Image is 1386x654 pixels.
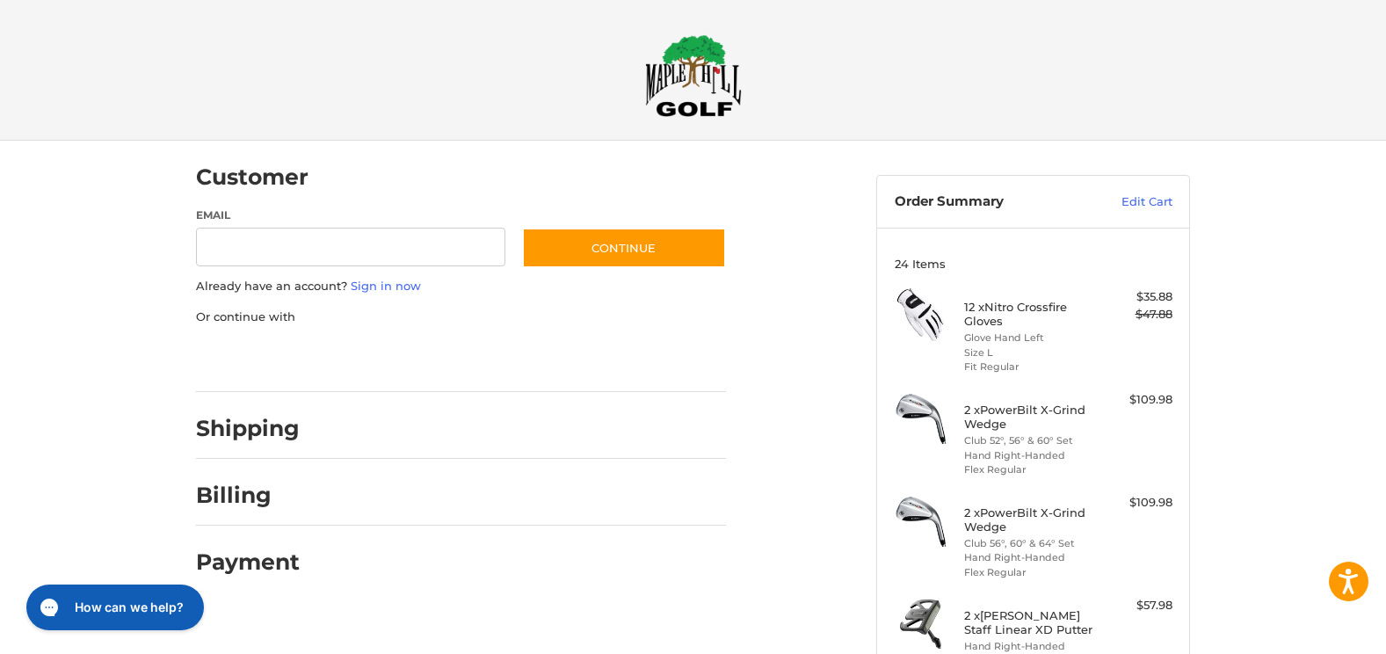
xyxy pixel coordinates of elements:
[895,257,1172,271] h3: 24 Items
[964,360,1099,374] li: Fit Regular
[1103,288,1172,306] div: $35.88
[196,309,726,326] p: Or continue with
[964,505,1099,534] h4: 2 x PowerBilt X-Grind Wedge
[196,163,308,191] h2: Customer
[1084,193,1172,211] a: Edit Cart
[196,482,299,509] h2: Billing
[964,550,1099,565] li: Hand Right-Handed
[645,34,742,117] img: Maple Hill Golf
[196,207,505,223] label: Email
[964,608,1099,637] h4: 2 x [PERSON_NAME] Staff Linear XD Putter
[522,228,726,268] button: Continue
[964,462,1099,477] li: Flex Regular
[964,639,1099,654] li: Hand Right-Handed
[191,343,323,374] iframe: PayPal-paypal
[964,300,1099,329] h4: 12 x Nitro Crossfire Gloves
[196,549,300,576] h2: Payment
[1103,597,1172,614] div: $57.98
[964,536,1099,551] li: Club 56°, 60° & 64° Set
[1241,607,1386,654] iframe: Google Customer Reviews
[964,448,1099,463] li: Hand Right-Handed
[196,278,726,295] p: Already have an account?
[964,433,1099,448] li: Club 52°, 56° & 60° Set
[196,415,300,442] h2: Shipping
[351,279,421,293] a: Sign in now
[964,331,1099,345] li: Glove Hand Left
[895,193,1084,211] h3: Order Summary
[339,343,471,374] iframe: PayPal-paylater
[964,345,1099,360] li: Size L
[1103,494,1172,512] div: $109.98
[964,403,1099,432] h4: 2 x PowerBilt X-Grind Wedge
[1103,306,1172,323] div: $47.88
[964,565,1099,580] li: Flex Regular
[18,578,209,636] iframe: Gorgias live chat messenger
[489,343,620,374] iframe: PayPal-venmo
[1103,391,1172,409] div: $109.98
